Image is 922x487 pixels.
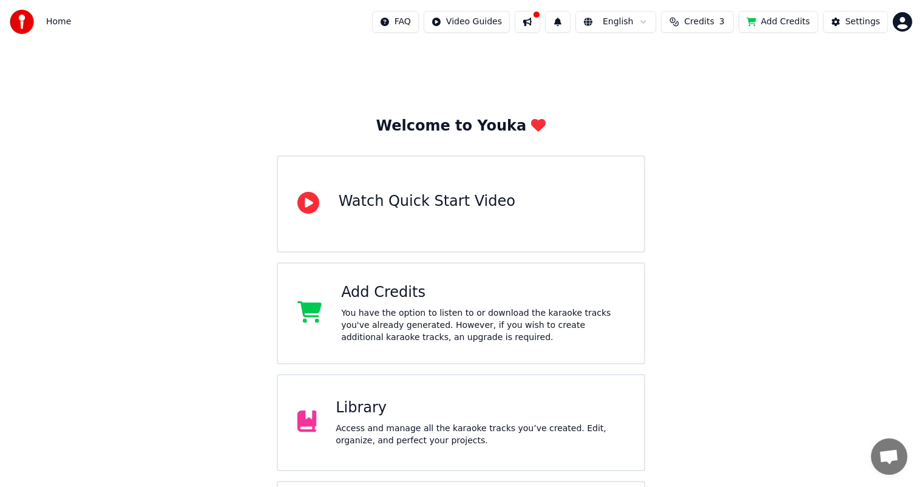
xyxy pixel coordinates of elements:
span: 3 [719,16,725,28]
a: Open de chat [871,438,907,475]
div: Add Credits [341,283,625,302]
button: Video Guides [424,11,510,33]
button: Settings [823,11,888,33]
div: Access and manage all the karaoke tracks you’ve created. Edit, organize, and perfect your projects. [336,423,625,447]
div: Settings [846,16,880,28]
div: Welcome to Youka [376,117,546,136]
nav: breadcrumb [46,16,71,28]
div: Watch Quick Start Video [339,192,515,211]
span: Credits [684,16,714,28]
div: Library [336,398,625,418]
img: youka [10,10,34,34]
button: FAQ [372,11,419,33]
div: You have the option to listen to or download the karaoke tracks you've already generated. However... [341,307,625,344]
button: Credits3 [661,11,734,33]
span: Home [46,16,71,28]
button: Add Credits [739,11,818,33]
